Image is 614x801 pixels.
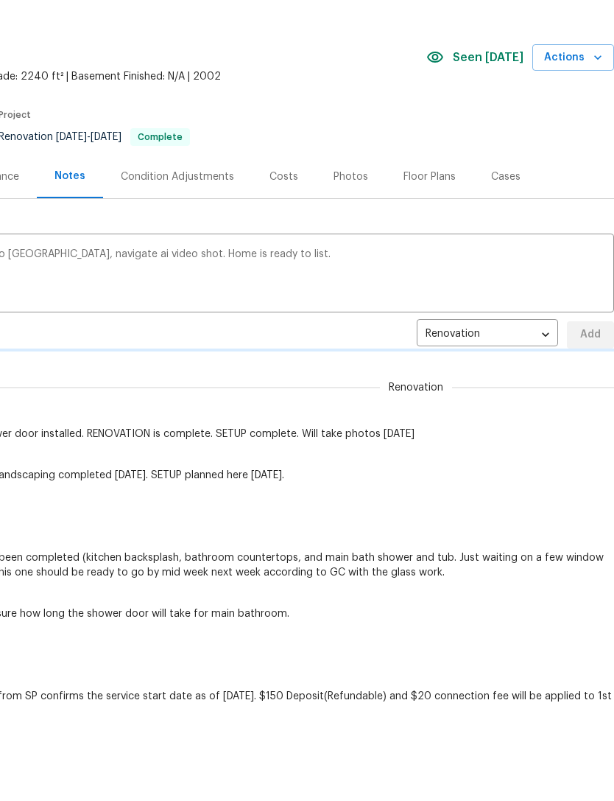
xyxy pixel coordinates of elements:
[56,132,87,142] span: [DATE]
[532,44,614,71] button: Actions
[56,132,121,142] span: -
[91,132,121,142] span: [DATE]
[491,169,521,184] div: Cases
[544,49,602,67] span: Actions
[121,169,234,184] div: Condition Adjustments
[453,50,523,65] span: Seen [DATE]
[380,380,452,395] span: Renovation
[132,133,188,141] span: Complete
[54,169,85,183] div: Notes
[334,169,368,184] div: Photos
[403,169,456,184] div: Floor Plans
[269,169,298,184] div: Costs
[417,317,558,353] div: Renovation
